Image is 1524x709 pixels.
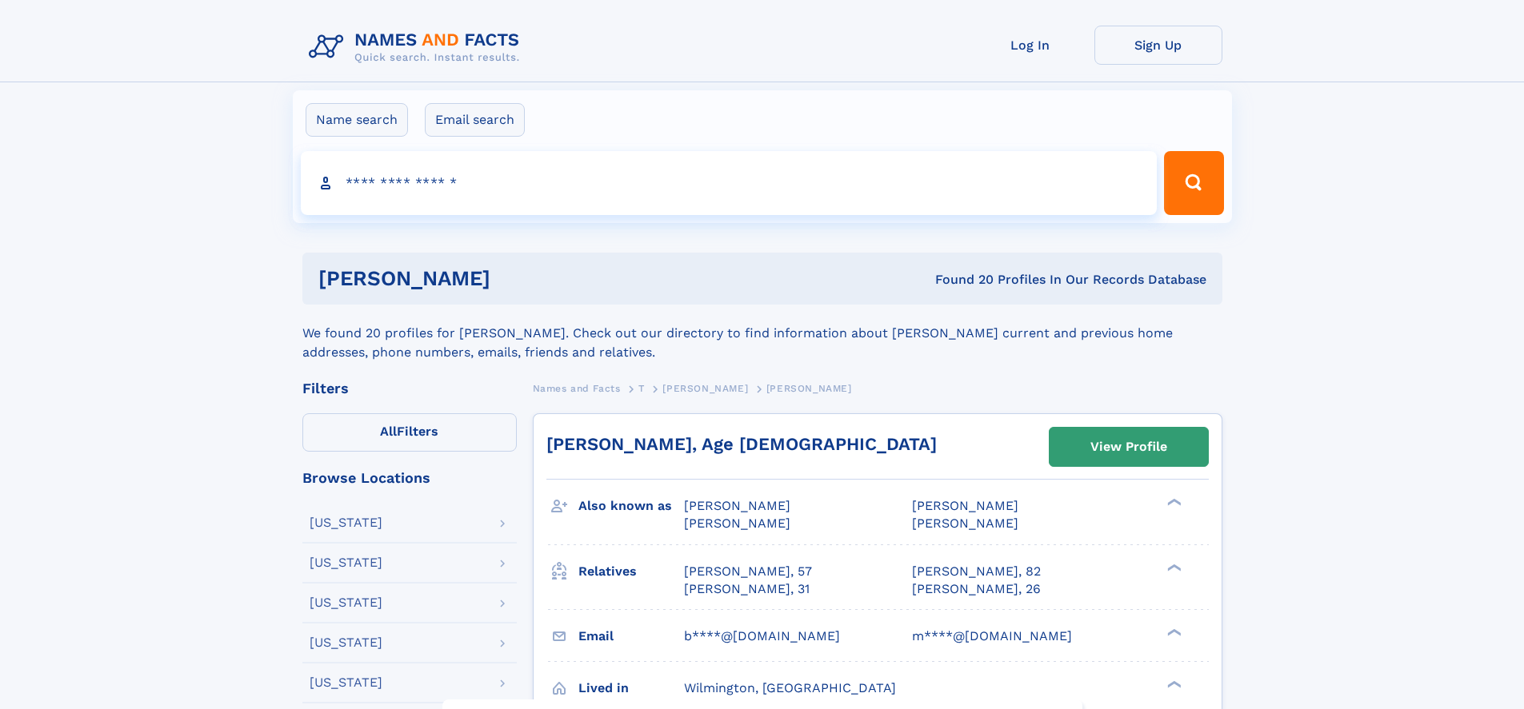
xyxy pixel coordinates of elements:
[302,413,517,452] label: Filters
[310,516,382,529] div: [US_STATE]
[1163,497,1182,508] div: ❯
[912,580,1041,598] a: [PERSON_NAME], 26
[638,378,645,398] a: T
[684,516,790,531] span: [PERSON_NAME]
[1050,428,1208,466] a: View Profile
[638,383,645,394] span: T
[1094,26,1222,65] a: Sign Up
[306,103,408,137] label: Name search
[684,580,810,598] a: [PERSON_NAME], 31
[912,516,1018,531] span: [PERSON_NAME]
[310,556,382,569] div: [US_STATE]
[301,151,1158,215] input: search input
[310,596,382,609] div: [US_STATE]
[1163,679,1182,689] div: ❯
[912,498,1018,513] span: [PERSON_NAME]
[302,381,517,396] div: Filters
[578,623,684,650] h3: Email
[302,26,533,69] img: Logo Names and Facts
[1163,562,1182,572] div: ❯
[1163,627,1182,637] div: ❯
[713,271,1206,289] div: Found 20 Profiles In Our Records Database
[662,378,748,398] a: [PERSON_NAME]
[1164,151,1223,215] button: Search Button
[766,383,852,394] span: [PERSON_NAME]
[310,636,382,649] div: [US_STATE]
[380,424,397,439] span: All
[684,498,790,513] span: [PERSON_NAME]
[912,563,1041,580] a: [PERSON_NAME], 82
[533,378,621,398] a: Names and Facts
[578,558,684,585] h3: Relatives
[578,492,684,520] h3: Also known as
[662,383,748,394] span: [PERSON_NAME]
[684,680,896,695] span: Wilmington, [GEOGRAPHIC_DATA]
[425,103,525,137] label: Email search
[310,676,382,689] div: [US_STATE]
[1090,428,1167,465] div: View Profile
[546,434,937,454] a: [PERSON_NAME], Age [DEMOGRAPHIC_DATA]
[966,26,1094,65] a: Log In
[302,471,517,485] div: Browse Locations
[684,563,812,580] a: [PERSON_NAME], 57
[302,305,1222,362] div: We found 20 profiles for [PERSON_NAME]. Check out our directory to find information about [PERSON...
[318,269,713,289] h1: [PERSON_NAME]
[578,675,684,702] h3: Lived in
